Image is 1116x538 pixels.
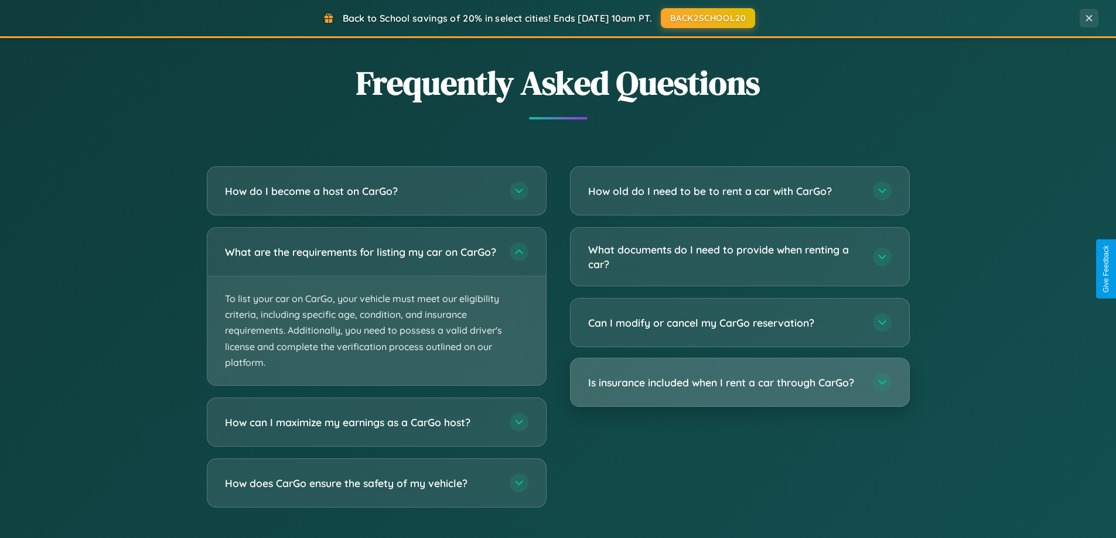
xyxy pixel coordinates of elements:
h3: What documents do I need to provide when renting a car? [588,242,861,271]
p: To list your car on CarGo, your vehicle must meet our eligibility criteria, including specific ag... [207,276,546,385]
h3: How do I become a host on CarGo? [225,184,498,198]
h3: Can I modify or cancel my CarGo reservation? [588,316,861,330]
h3: How old do I need to be to rent a car with CarGo? [588,184,861,198]
h3: Is insurance included when I rent a car through CarGo? [588,375,861,390]
h3: How does CarGo ensure the safety of my vehicle? [225,476,498,491]
div: Give Feedback [1102,245,1110,293]
button: BACK2SCHOOL20 [661,8,755,28]
h3: How can I maximize my earnings as a CarGo host? [225,415,498,430]
span: Back to School savings of 20% in select cities! Ends [DATE] 10am PT. [343,12,652,24]
h2: Frequently Asked Questions [207,60,910,105]
h3: What are the requirements for listing my car on CarGo? [225,245,498,259]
